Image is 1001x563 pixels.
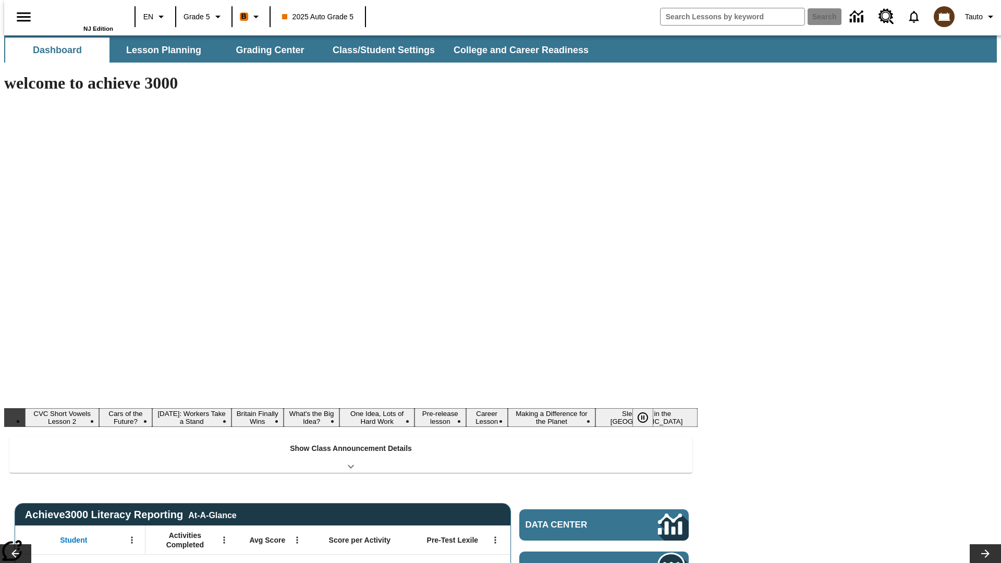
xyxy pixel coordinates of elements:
button: Open Menu [124,532,140,548]
span: Student [60,535,87,545]
a: Home [45,5,113,26]
span: Data Center [526,520,623,530]
button: Slide 8 Career Lesson [466,408,508,427]
button: Slide 10 Sleepless in the Animal Kingdom [595,408,698,427]
div: Show Class Announcement Details [9,437,692,473]
button: Boost Class color is orange. Change class color [236,7,266,26]
div: Pause [632,408,664,427]
span: B [241,10,247,23]
button: Profile/Settings [961,7,1001,26]
span: EN [143,11,153,22]
button: Pause [632,408,653,427]
button: Lesson Planning [112,38,216,63]
span: Score per Activity [329,535,391,545]
img: avatar image [934,6,955,27]
a: Data Center [844,3,872,31]
div: SubNavbar [4,38,598,63]
div: SubNavbar [4,35,997,63]
button: Slide 7 Pre-release lesson [414,408,466,427]
p: Show Class Announcement Details [290,443,412,454]
button: Class/Student Settings [324,38,443,63]
button: Select a new avatar [927,3,961,30]
button: Slide 3 Labor Day: Workers Take a Stand [152,408,231,427]
span: Pre-Test Lexile [427,535,479,545]
button: Slide 5 What's the Big Idea? [284,408,339,427]
div: At-A-Glance [188,509,236,520]
button: Slide 2 Cars of the Future? [99,408,152,427]
button: Open Menu [487,532,503,548]
button: Lesson carousel, Next [970,544,1001,563]
h1: welcome to achieve 3000 [4,74,698,93]
button: Language: EN, Select a language [139,7,172,26]
a: Resource Center, Will open in new tab [872,3,900,31]
button: Dashboard [5,38,109,63]
div: Home [45,4,113,32]
span: Tauto [965,11,983,22]
button: Slide 9 Making a Difference for the Planet [508,408,595,427]
span: Achieve3000 Literacy Reporting [25,509,237,521]
a: Notifications [900,3,927,30]
input: search field [661,8,804,25]
button: Grading Center [218,38,322,63]
a: Data Center [519,509,689,541]
span: 2025 Auto Grade 5 [282,11,354,22]
span: Grade 5 [184,11,210,22]
button: Slide 6 One Idea, Lots of Hard Work [339,408,414,427]
button: Open side menu [8,2,39,32]
span: Avg Score [249,535,285,545]
span: Activities Completed [151,531,219,549]
button: Slide 4 Britain Finally Wins [231,408,284,427]
span: NJ Edition [83,26,113,32]
button: Open Menu [216,532,232,548]
button: Grade: Grade 5, Select a grade [179,7,228,26]
button: College and Career Readiness [445,38,597,63]
button: Open Menu [289,532,305,548]
button: Slide 1 CVC Short Vowels Lesson 2 [25,408,99,427]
